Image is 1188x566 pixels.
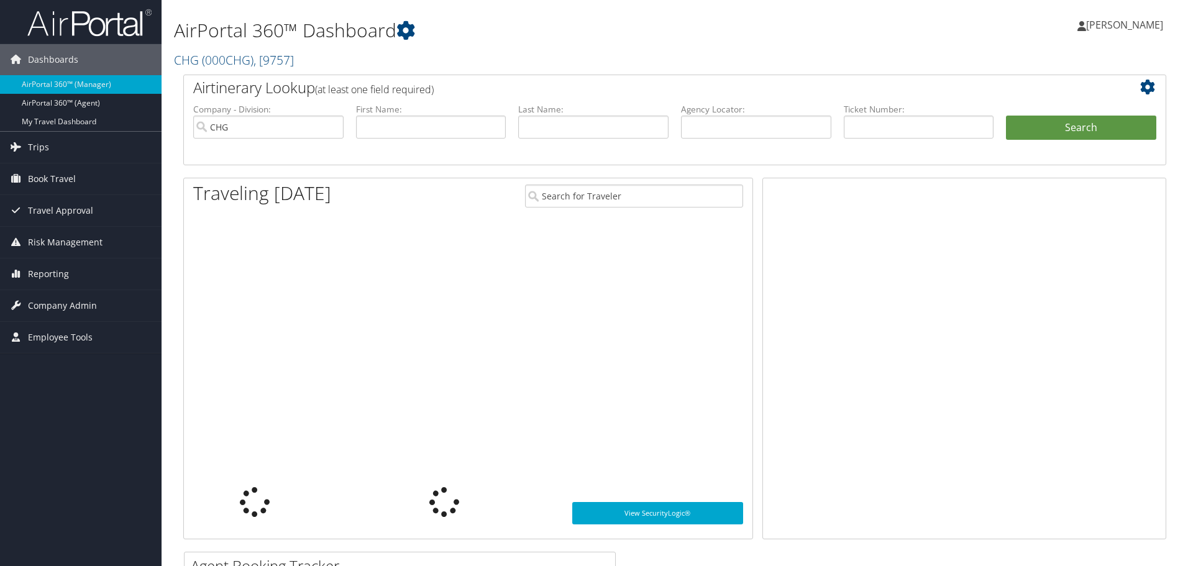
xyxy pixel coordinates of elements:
label: Ticket Number: [844,103,994,116]
span: Travel Approval [28,195,93,226]
label: Agency Locator: [681,103,831,116]
span: Dashboards [28,44,78,75]
a: CHG [174,52,294,68]
img: airportal-logo.png [27,8,152,37]
label: Last Name: [518,103,669,116]
a: View SecurityLogic® [572,502,743,524]
button: Search [1006,116,1156,140]
span: Reporting [28,258,69,290]
a: [PERSON_NAME] [1077,6,1176,43]
span: Company Admin [28,290,97,321]
span: (at least one field required) [315,83,434,96]
input: Search for Traveler [525,185,743,208]
span: ( 000CHG ) [202,52,254,68]
span: Trips [28,132,49,163]
span: [PERSON_NAME] [1086,18,1163,32]
label: Company - Division: [193,103,344,116]
span: , [ 9757 ] [254,52,294,68]
span: Risk Management [28,227,103,258]
label: First Name: [356,103,506,116]
h1: Traveling [DATE] [193,180,331,206]
span: Employee Tools [28,322,93,353]
span: Book Travel [28,163,76,194]
h2: Airtinerary Lookup [193,77,1074,98]
h1: AirPortal 360™ Dashboard [174,17,842,43]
